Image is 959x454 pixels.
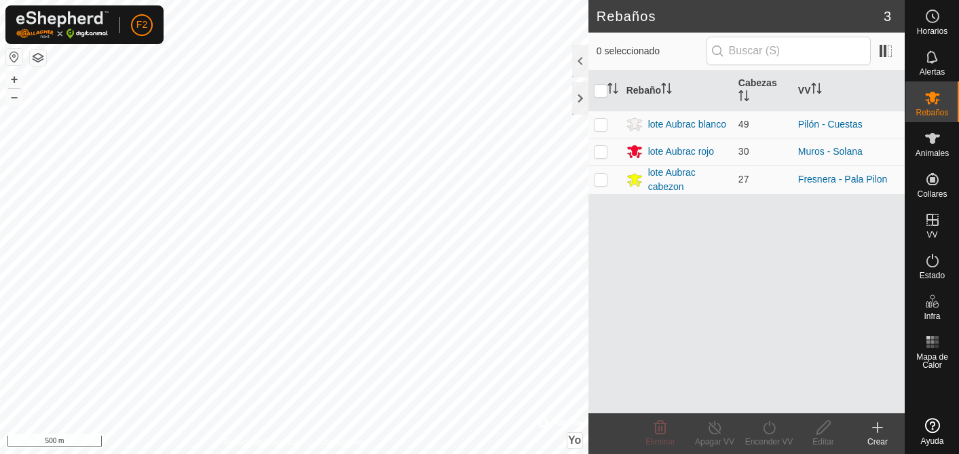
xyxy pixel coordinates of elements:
h2: Rebaños [597,8,884,24]
span: 30 [738,146,749,157]
span: Eliminar [645,437,675,447]
span: Horarios [917,27,947,35]
a: Pilón - Cuestas [798,119,863,130]
img: Logo Gallagher [16,11,109,39]
span: Alertas [920,68,945,76]
a: Política de Privacidad [224,436,302,449]
div: lote Aubrac blanco [648,117,726,132]
button: Restablecer Mapa [6,49,22,65]
span: Collares [917,190,947,198]
span: Animales [916,149,949,157]
span: Mapa de Calor [909,353,956,369]
button: + [6,71,22,88]
span: 27 [738,174,749,185]
span: 0 seleccionado [597,44,707,58]
a: Muros - Solana [798,146,863,157]
span: 3 [884,6,891,26]
span: Ayuda [921,437,944,445]
div: Encender VV [742,436,796,448]
p-sorticon: Activar para ordenar [661,85,672,96]
p-sorticon: Activar para ordenar [811,85,822,96]
span: VV [926,231,937,239]
a: Ayuda [905,413,959,451]
div: lote Aubrac rojo [648,145,714,159]
a: Fresnera - Pala Pilon [798,174,888,185]
span: 49 [738,119,749,130]
div: Crear [850,436,905,448]
p-sorticon: Activar para ordenar [607,85,618,96]
a: Contáctenos [318,436,364,449]
span: Infra [924,312,940,320]
div: Editar [796,436,850,448]
button: – [6,89,22,105]
font: VV [798,85,811,96]
input: Buscar (S) [707,37,871,65]
span: Yo [568,434,581,446]
font: Rebaño [626,85,661,96]
button: Capas del Mapa [30,50,46,66]
span: Rebaños [916,109,948,117]
div: Apagar VV [688,436,742,448]
font: Cabezas [738,77,777,88]
button: Yo [567,433,582,448]
div: lote Aubrac cabezon [648,166,728,194]
p-sorticon: Activar para ordenar [738,92,749,103]
span: Estado [920,271,945,280]
span: F2 [136,18,147,32]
